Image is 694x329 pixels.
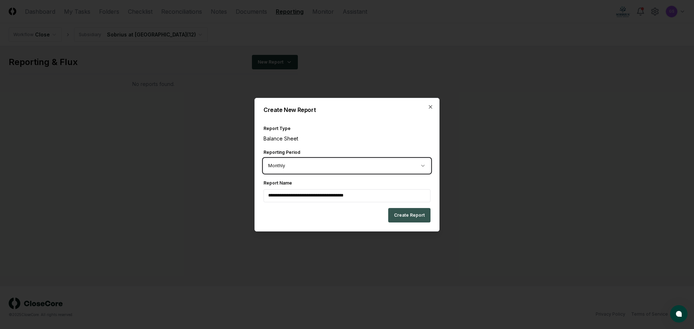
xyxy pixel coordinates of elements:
[264,107,430,113] h2: Create New Report
[264,135,430,142] div: Balance Sheet
[264,126,291,131] label: Report Type
[264,180,292,186] label: Report Name
[388,208,430,222] button: Create Report
[264,150,300,155] label: Reporting Period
